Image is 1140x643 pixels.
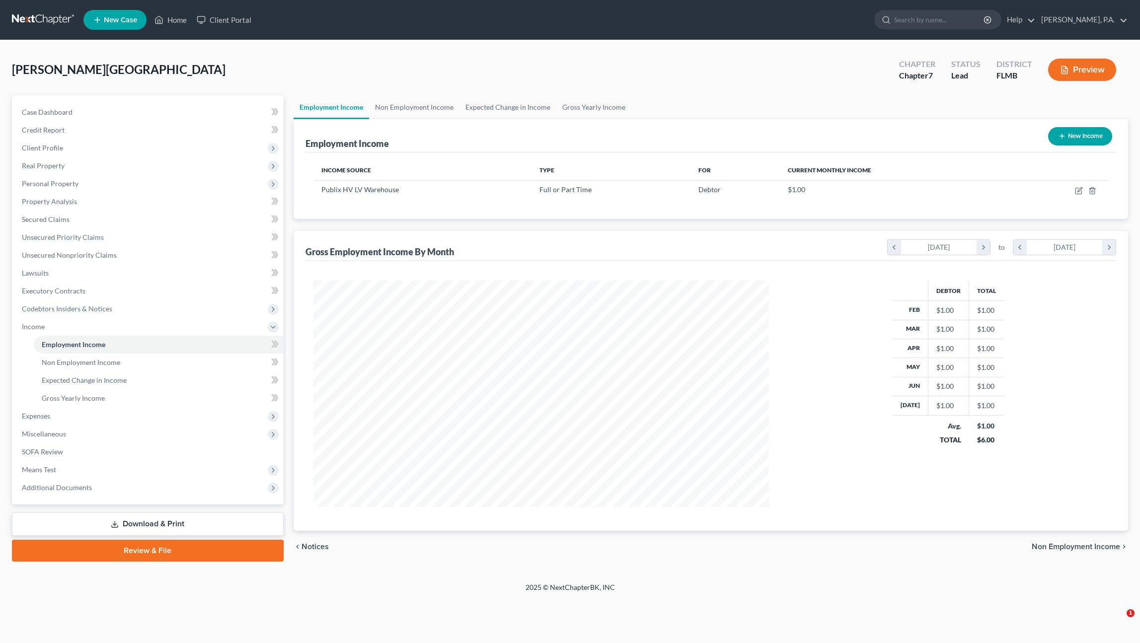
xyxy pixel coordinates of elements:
a: Gross Yearly Income [556,95,631,119]
a: Download & Print [12,512,284,536]
a: Non Employment Income [34,354,284,371]
a: Client Portal [192,11,256,29]
span: Non Employment Income [1032,543,1120,551]
div: Status [951,59,981,70]
span: Case Dashboard [22,108,73,116]
th: Apr [893,339,928,357]
div: $1.00 [936,324,961,334]
div: 2025 © NextChapterBK, INC [287,582,853,600]
div: Lead [951,70,981,81]
i: chevron_left [888,240,901,255]
a: Employment Income [34,336,284,354]
span: Personal Property [22,179,78,188]
i: chevron_left [1013,240,1027,255]
th: Debtor [928,281,969,300]
div: $1.00 [936,344,961,354]
a: Non Employment Income [369,95,459,119]
div: $1.00 [977,421,996,431]
a: Unsecured Nonpriority Claims [14,246,284,264]
input: Search by name... [894,10,985,29]
div: Chapter [899,70,935,81]
span: Notices [302,543,329,551]
button: Non Employment Income chevron_right [1032,543,1128,551]
span: Non Employment Income [42,358,120,366]
button: chevron_left Notices [294,543,329,551]
td: $1.00 [969,301,1004,320]
span: 7 [928,71,933,80]
td: $1.00 [969,396,1004,415]
a: Review & File [12,540,284,562]
span: Publix HV LV Warehouse [321,185,399,194]
a: SOFA Review [14,443,284,461]
th: Total [969,281,1004,300]
a: Case Dashboard [14,103,284,121]
div: [DATE] [1027,240,1103,255]
div: [DATE] [901,240,977,255]
th: [DATE] [893,396,928,415]
span: Additional Documents [22,483,92,492]
span: Executory Contracts [22,286,85,295]
div: $6.00 [977,435,996,445]
div: TOTAL [936,435,961,445]
div: FLMB [996,70,1032,81]
span: For [698,166,711,174]
span: Miscellaneous [22,429,66,438]
a: Employment Income [294,95,369,119]
td: $1.00 [969,339,1004,357]
a: Credit Report [14,121,284,139]
a: Expected Change in Income [459,95,556,119]
div: $1.00 [936,401,961,411]
i: chevron_right [1120,543,1128,551]
span: Lawsuits [22,269,49,277]
div: Avg. [936,421,961,431]
td: $1.00 [969,320,1004,339]
div: District [996,59,1032,70]
span: Type [539,166,554,174]
th: Jun [893,377,928,396]
a: [PERSON_NAME], P.A. [1036,11,1128,29]
span: to [998,242,1005,252]
th: May [893,358,928,377]
span: Unsecured Priority Claims [22,233,104,241]
div: Chapter [899,59,935,70]
i: chevron_right [1102,240,1116,255]
a: Executory Contracts [14,282,284,300]
span: Client Profile [22,143,63,152]
a: Gross Yearly Income [34,389,284,407]
span: Current Monthly Income [788,166,871,174]
span: Means Test [22,465,56,474]
span: Income Source [321,166,371,174]
span: Employment Income [42,340,105,349]
i: chevron_right [977,240,990,255]
th: Mar [893,320,928,339]
span: 1 [1127,609,1135,617]
td: $1.00 [969,358,1004,377]
span: Expected Change in Income [42,376,127,384]
div: Gross Employment Income By Month [305,246,454,258]
a: Secured Claims [14,211,284,228]
div: $1.00 [936,305,961,315]
span: Credit Report [22,126,65,134]
span: New Case [104,16,137,24]
a: Unsecured Priority Claims [14,228,284,246]
a: Home [150,11,192,29]
span: [PERSON_NAME][GEOGRAPHIC_DATA] [12,62,226,76]
a: Expected Change in Income [34,371,284,389]
div: $1.00 [936,381,961,391]
span: Gross Yearly Income [42,394,105,402]
i: chevron_left [294,543,302,551]
span: Income [22,322,45,331]
span: Property Analysis [22,197,77,206]
button: Preview [1048,59,1116,81]
span: SOFA Review [22,447,63,456]
span: Codebtors Insiders & Notices [22,304,112,313]
span: Expenses [22,412,50,420]
a: Lawsuits [14,264,284,282]
a: Help [1002,11,1035,29]
button: New Income [1048,127,1112,145]
span: Real Property [22,161,65,170]
a: Property Analysis [14,193,284,211]
iframe: Intercom live chat [1106,609,1130,633]
div: $1.00 [936,362,961,372]
span: Unsecured Nonpriority Claims [22,251,117,259]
